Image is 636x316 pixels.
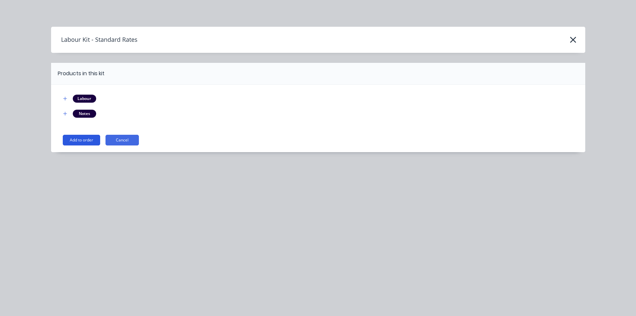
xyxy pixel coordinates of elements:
div: Products in this kit [58,70,104,78]
button: Add to order [63,135,100,145]
button: Cancel [105,135,139,145]
div: Labour [73,95,96,103]
h4: Labour Kit - Standard Rates [51,33,138,46]
div: Notes [73,110,96,118]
